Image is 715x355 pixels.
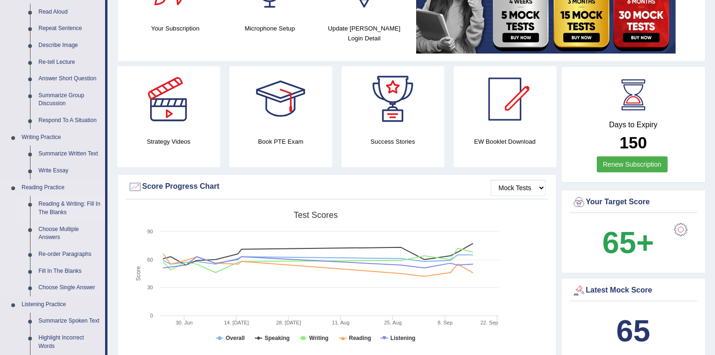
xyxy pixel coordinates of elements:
tspan: Writing [309,335,328,341]
tspan: 28. [DATE] [276,320,301,325]
a: Fill In The Blanks [34,263,105,280]
div: Score Progress Chart [128,180,546,194]
a: Highlight Incorrect Words [34,330,105,355]
a: Re-order Paragraphs [34,246,105,263]
h4: Update [PERSON_NAME] Login Detail [322,23,407,43]
tspan: 11. Aug [332,320,350,325]
tspan: Reading [349,335,371,341]
tspan: Speaking [265,335,289,341]
h4: EW Booklet Download [454,137,556,147]
text: 0 [150,313,153,318]
a: Respond To A Situation [34,112,105,129]
tspan: 25. Aug [384,320,402,325]
a: Summarize Written Text [34,146,105,162]
a: Listening Practice [17,296,105,313]
a: Read Aloud [34,4,105,21]
a: Reading Practice [17,179,105,196]
b: 150 [620,133,647,152]
a: Repeat Sentence [34,20,105,37]
a: Summarize Spoken Text [34,313,105,330]
tspan: Test scores [294,210,338,220]
a: Choose Single Answer [34,279,105,296]
tspan: Listening [390,335,415,341]
a: Describe Image [34,37,105,54]
text: 90 [147,229,153,234]
a: Summarize Group Discussion [34,87,105,112]
tspan: 8. Sep [438,320,453,325]
h4: Book PTE Exam [229,137,332,147]
h4: Days to Expiry [572,121,695,129]
text: 30 [147,285,153,290]
a: Reading & Writing: Fill In The Blanks [34,196,105,221]
tspan: 30. Jun [176,320,193,325]
a: Re-tell Lecture [34,54,105,71]
b: 65 [616,314,650,348]
tspan: 14. [DATE] [224,320,249,325]
div: Latest Mock Score [572,284,695,298]
a: Renew Subscription [597,156,668,172]
tspan: Score [135,266,142,281]
tspan: Overall [226,335,245,341]
h4: Your Subscription [133,23,218,33]
text: 60 [147,257,153,262]
div: Your Target Score [572,195,695,209]
h4: Strategy Videos [117,137,220,147]
a: Choose Multiple Answers [34,221,105,246]
a: Write Essay [34,162,105,179]
a: Answer Short Question [34,70,105,87]
h4: Microphone Setup [227,23,312,33]
b: 65+ [602,225,654,260]
h4: Success Stories [342,137,444,147]
tspan: 22. Sep [480,320,498,325]
a: Writing Practice [17,129,105,146]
